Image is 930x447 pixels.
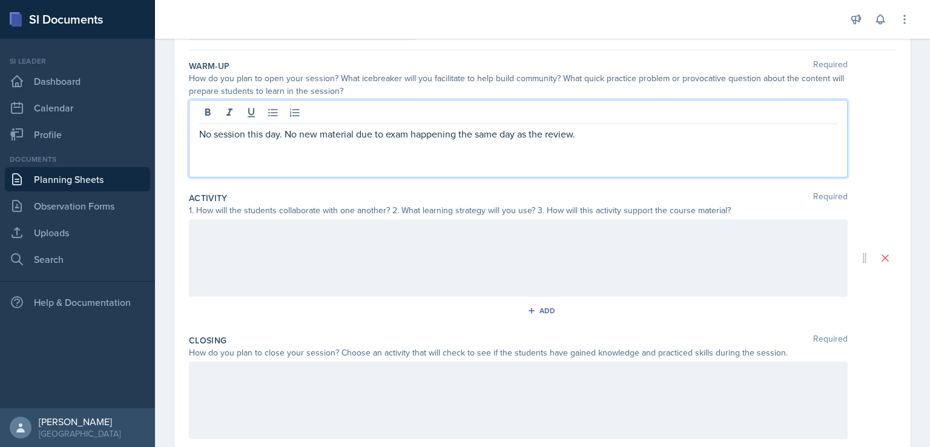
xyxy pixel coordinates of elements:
span: Required [813,192,848,204]
div: [PERSON_NAME] [39,416,120,428]
a: Search [5,247,150,271]
a: Profile [5,122,150,147]
span: Required [813,334,848,346]
label: Activity [189,192,228,204]
a: Observation Forms [5,194,150,218]
div: 1. How will the students collaborate with one another? 2. What learning strategy will you use? 3.... [189,204,848,217]
label: Closing [189,334,226,346]
div: How do you plan to open your session? What icebreaker will you facilitate to help build community... [189,72,848,98]
p: No session this day. No new material due to exam happening the same day as the review. [199,127,837,141]
a: Dashboard [5,69,150,93]
div: Documents [5,154,150,165]
div: [GEOGRAPHIC_DATA] [39,428,120,440]
div: Si leader [5,56,150,67]
div: Add [530,306,556,316]
button: Add [523,302,562,320]
div: Help & Documentation [5,290,150,314]
a: Calendar [5,96,150,120]
a: Planning Sheets [5,167,150,191]
label: Warm-Up [189,60,229,72]
div: How do you plan to close your session? Choose an activity that will check to see if the students ... [189,346,848,359]
span: Required [813,60,848,72]
a: Uploads [5,220,150,245]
